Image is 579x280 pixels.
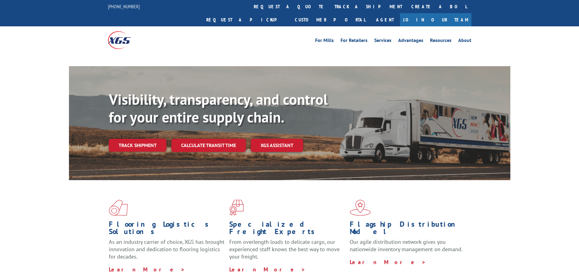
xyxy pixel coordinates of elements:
[398,38,423,45] a: Advantages
[251,139,303,152] a: XGS ASSISTANT
[370,13,400,26] a: Agent
[108,3,140,9] a: [PHONE_NUMBER]
[374,38,391,45] a: Services
[229,221,345,238] h1: Specialized Freight Experts
[109,221,225,238] h1: Flooring Logistics Solutions
[430,38,451,45] a: Resources
[171,139,246,152] a: Calculate transit time
[350,259,426,266] a: Learn More >
[229,266,306,273] a: Learn More >
[341,38,368,45] a: For Retailers
[350,238,463,253] span: Our agile distribution network gives you nationwide inventory management on demand.
[315,38,334,45] a: For Mills
[229,238,345,266] p: From overlength loads to delicate cargo, our experienced staff knows the best way to move your fr...
[109,90,328,127] b: Visibility, transparency, and control for your entire supply chain.
[290,13,370,26] a: Customer Portal
[109,266,185,273] a: Learn More >
[109,238,224,260] span: As an industry carrier of choice, XGS has brought innovation and dedication to flooring logistics...
[109,139,166,152] a: Track shipment
[350,221,466,238] h1: Flagship Distribution Model
[202,13,290,26] a: Request a pickup
[350,200,371,216] img: xgs-icon-flagship-distribution-model-red
[400,13,471,26] a: Join Our Team
[109,200,128,216] img: xgs-icon-total-supply-chain-intelligence-red
[229,200,244,216] img: xgs-icon-focused-on-flooring-red
[458,38,471,45] a: About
